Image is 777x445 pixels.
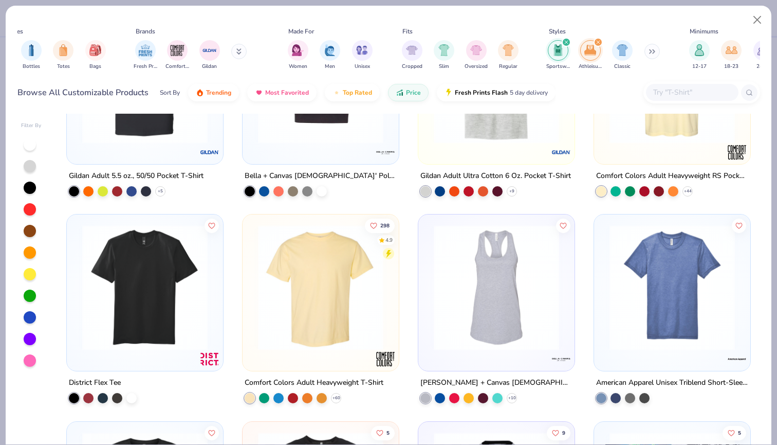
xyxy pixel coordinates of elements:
[406,88,421,97] span: Price
[617,44,628,56] img: Classic Image
[551,349,571,369] img: Bella + Canvas logo
[694,44,705,56] img: 12-17 Image
[245,377,383,389] div: Comfort Colors Adult Heavyweight T-Shirt
[289,63,307,70] span: Women
[247,84,317,101] button: Most Favorited
[455,88,508,97] span: Fresh Prints Flash
[726,349,747,369] img: American Apparel logo
[546,40,570,70] button: filter button
[546,40,570,70] div: filter for Sportswear
[69,377,121,389] div: District Flex Tee
[356,44,368,56] img: Unisex Image
[724,63,738,70] span: 18-23
[77,17,213,143] img: f5eec0e1-d4f5-4763-8e76-d25e830d2ec3
[206,88,231,97] span: Trending
[683,188,691,194] span: + 44
[134,40,157,70] div: filter for Fresh Prints
[320,40,340,70] button: filter button
[332,395,340,401] span: + 60
[136,27,155,36] div: Brands
[579,63,602,70] span: Athleisure
[465,63,488,70] span: Oversized
[721,40,742,70] button: filter button
[77,225,213,350] img: e46a2df9-310c-4a16-92e4-f77f5eb5d77f
[498,40,519,70] div: filter for Regular
[365,219,395,233] button: Like
[510,87,548,99] span: 5 day delivery
[551,141,571,162] img: Gildan logo
[546,63,570,70] span: Sportswear
[753,40,774,70] button: filter button
[352,40,373,70] div: filter for Unisex
[429,225,564,350] img: 7d1bb4d3-9e5d-4bb7-8c95-17c1425afd69
[596,169,748,182] div: Comfort Colors Adult Heavyweight RS Pocket T-Shirt
[732,219,746,233] button: Like
[757,44,769,56] img: 24-35 Image
[614,63,631,70] span: Classic
[196,88,204,97] img: trending.gif
[199,40,220,70] button: filter button
[748,10,767,30] button: Close
[325,63,335,70] span: Men
[343,88,372,97] span: Top Rated
[388,84,429,101] button: Price
[385,237,393,244] div: 4.9
[689,40,710,70] div: filter for 12-17
[604,17,740,143] img: 284e3bdb-833f-4f21-a3b0-720291adcbd9
[692,63,707,70] span: 12-17
[134,63,157,70] span: Fresh Prints
[402,40,422,70] button: filter button
[604,225,740,350] img: 947d85b6-a30a-4dc3-bb42-a19075e0d032
[402,40,422,70] div: filter for Cropped
[434,40,454,70] button: filter button
[689,40,710,70] button: filter button
[253,225,388,350] img: 029b8af0-80e6-406f-9fdc-fdf898547912
[288,40,308,70] div: filter for Women
[388,225,524,350] img: e55d29c3-c55d-459c-bfd9-9b1c499ab3c6
[756,63,771,70] span: 24-35
[402,27,413,36] div: Fits
[26,44,37,56] img: Bottles Image
[437,84,556,101] button: Fresh Prints Flash5 day delivery
[386,430,390,435] span: 5
[738,430,741,435] span: 5
[165,40,189,70] button: filter button
[21,122,42,130] div: Filter By
[429,17,564,143] img: 77eabb68-d7c7-41c9-adcb-b25d48f707fa
[134,40,157,70] button: filter button
[355,63,370,70] span: Unisex
[199,40,220,70] div: filter for Gildan
[69,169,203,182] div: Gildan Adult 5.5 oz., 50/50 Pocket T-Shirt
[470,44,482,56] img: Oversized Image
[465,40,488,70] div: filter for Oversized
[202,43,217,58] img: Gildan Image
[508,395,515,401] span: + 10
[371,425,395,440] button: Like
[325,84,380,101] button: Top Rated
[612,40,633,70] div: filter for Classic
[406,44,418,56] img: Cropped Image
[89,44,101,56] img: Bags Image
[420,377,572,389] div: [PERSON_NAME] + Canvas [DEMOGRAPHIC_DATA]' Jersey Racerback Tank
[85,40,106,70] button: filter button
[288,27,314,36] div: Made For
[199,349,220,369] img: District logo
[288,40,308,70] button: filter button
[549,27,566,36] div: Styles
[556,219,570,233] button: Like
[292,44,304,56] img: Women Image
[89,63,101,70] span: Bags
[380,223,390,228] span: 298
[85,40,106,70] div: filter for Bags
[199,141,220,162] img: Gildan logo
[434,40,454,70] div: filter for Slim
[562,430,565,435] span: 9
[53,40,73,70] button: filter button
[499,63,517,70] span: Regular
[245,169,397,182] div: Bella + Canvas [DEMOGRAPHIC_DATA]' Poly-Cotton Crop T-Shirt
[332,88,341,97] img: TopRated.gif
[579,40,602,70] div: filter for Athleisure
[188,84,239,101] button: Trending
[53,40,73,70] div: filter for Totes
[465,40,488,70] button: filter button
